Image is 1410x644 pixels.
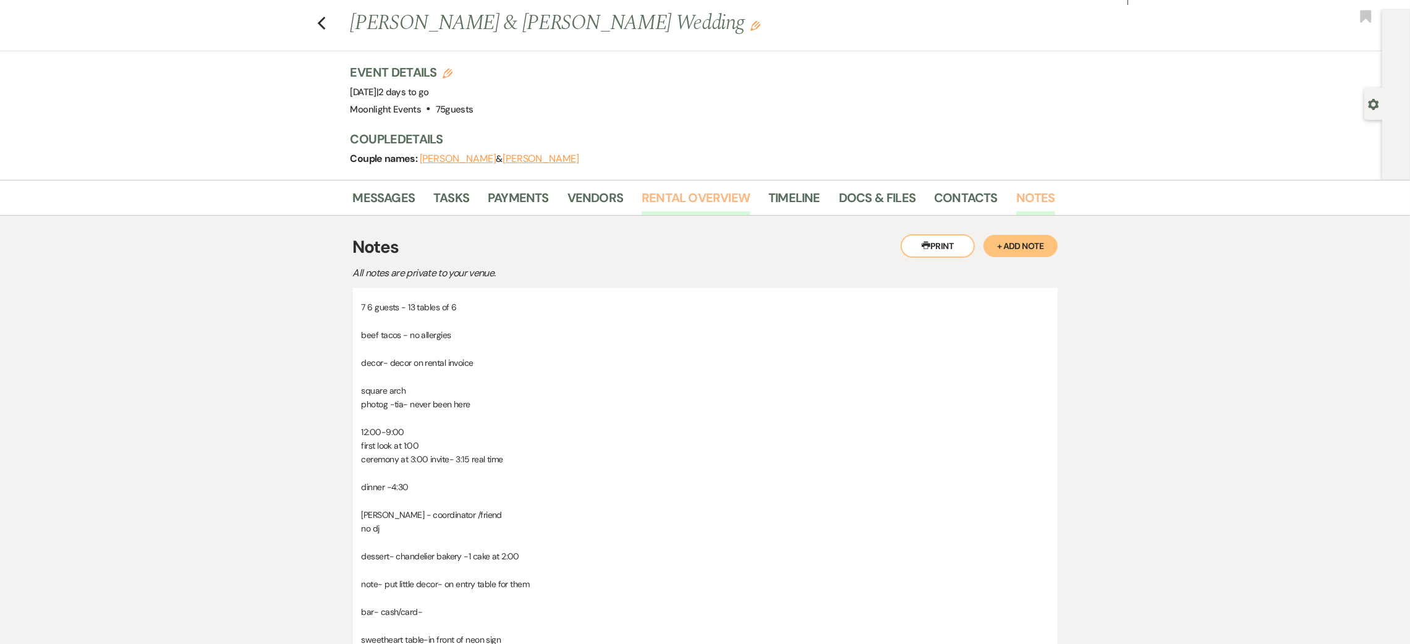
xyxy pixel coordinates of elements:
[362,425,1049,439] p: 12:00-9:00
[362,605,1049,619] p: bar- cash/card-
[362,328,1049,342] p: beef tacos - no allergies
[376,86,429,98] span: |
[420,153,579,165] span: &
[350,152,420,165] span: Couple names:
[1016,188,1055,215] a: Notes
[362,549,1049,563] p: dessert- chandelier bakery -1 cake at 2:00
[350,64,474,81] h3: Event Details
[350,103,422,116] span: Moonlight Events
[350,86,429,98] span: [DATE]
[503,154,579,164] button: [PERSON_NAME]
[567,188,623,215] a: Vendors
[362,439,1049,452] p: first look at 1:00
[839,188,915,215] a: Docs & Files
[350,130,1043,148] h3: Couple Details
[420,154,496,164] button: [PERSON_NAME]
[362,452,1049,466] p: ceremony at 3:00 invite- 3:15 real time
[488,188,549,215] a: Payments
[983,235,1058,257] button: + Add Note
[901,234,975,258] button: Print
[934,188,998,215] a: Contacts
[433,188,469,215] a: Tasks
[362,577,1049,591] p: note- put little decor- on entry table for them
[350,9,904,38] h1: [PERSON_NAME] & [PERSON_NAME] Wedding
[642,188,750,215] a: Rental Overview
[362,508,1049,522] p: [PERSON_NAME] - coordinator /friend
[362,300,1049,314] p: 7 6 guests - 13 tables of 6
[362,356,1049,370] p: decor- decor on rental invoice
[353,234,1058,260] h3: Notes
[362,522,1049,535] p: no dj
[750,20,760,31] button: Edit
[362,480,1049,494] p: dinner -4:30
[362,384,1049,397] p: square arch
[353,188,415,215] a: Messages
[1368,98,1379,109] button: Open lead details
[378,86,428,98] span: 2 days to go
[362,397,1049,411] p: photog -tia- never been here
[353,265,786,281] p: All notes are private to your venue.
[768,188,820,215] a: Timeline
[436,103,474,116] span: 75 guests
